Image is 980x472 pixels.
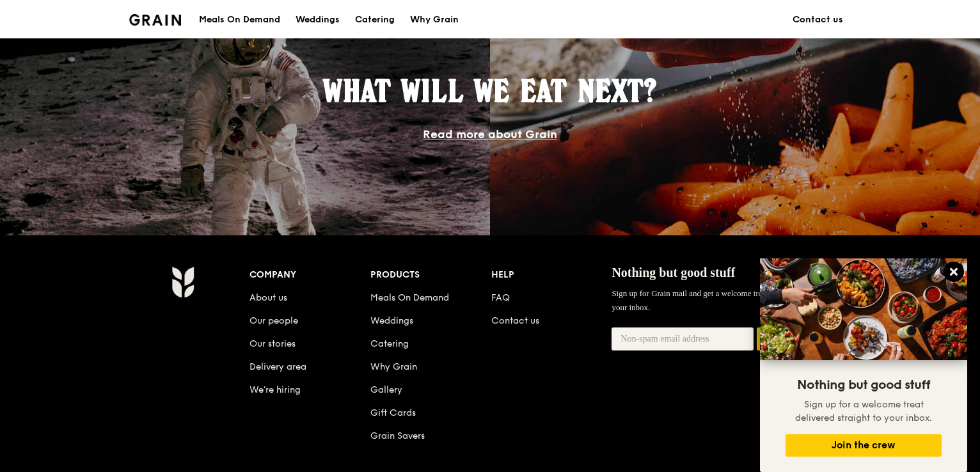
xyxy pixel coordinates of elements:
[760,258,967,360] img: DSC07876-Edit02-Large.jpeg
[370,430,425,441] a: Grain Savers
[370,338,409,349] a: Catering
[797,377,930,393] span: Nothing but good stuff
[249,266,370,284] div: Company
[249,315,298,326] a: Our people
[199,1,280,39] div: Meals On Demand
[249,361,306,372] a: Delivery area
[249,338,296,349] a: Our stories
[370,266,491,284] div: Products
[402,1,466,39] a: Why Grain
[249,292,287,303] a: About us
[288,1,347,39] a: Weddings
[296,1,340,39] div: Weddings
[370,292,449,303] a: Meals On Demand
[786,434,942,457] button: Join the crew
[612,288,837,312] span: Sign up for Grain mail and get a welcome treat delivered straight to your inbox.
[423,127,557,141] a: Read more about Grain
[347,1,402,39] a: Catering
[795,399,932,423] span: Sign up for a welcome treat delivered straight to your inbox.
[370,315,413,326] a: Weddings
[785,1,851,39] a: Contact us
[410,1,459,39] div: Why Grain
[944,262,964,282] button: Close
[370,407,416,418] a: Gift Cards
[249,384,301,395] a: We’re hiring
[129,14,181,26] img: Grain
[491,315,539,326] a: Contact us
[171,266,194,298] img: Grain
[491,266,612,284] div: Help
[612,327,754,350] input: Non-spam email address
[757,327,853,351] button: Join the crew
[370,384,402,395] a: Gallery
[323,72,657,109] span: What will we eat next?
[612,265,735,279] span: Nothing but good stuff
[491,292,510,303] a: FAQ
[370,361,417,372] a: Why Grain
[355,1,395,39] div: Catering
